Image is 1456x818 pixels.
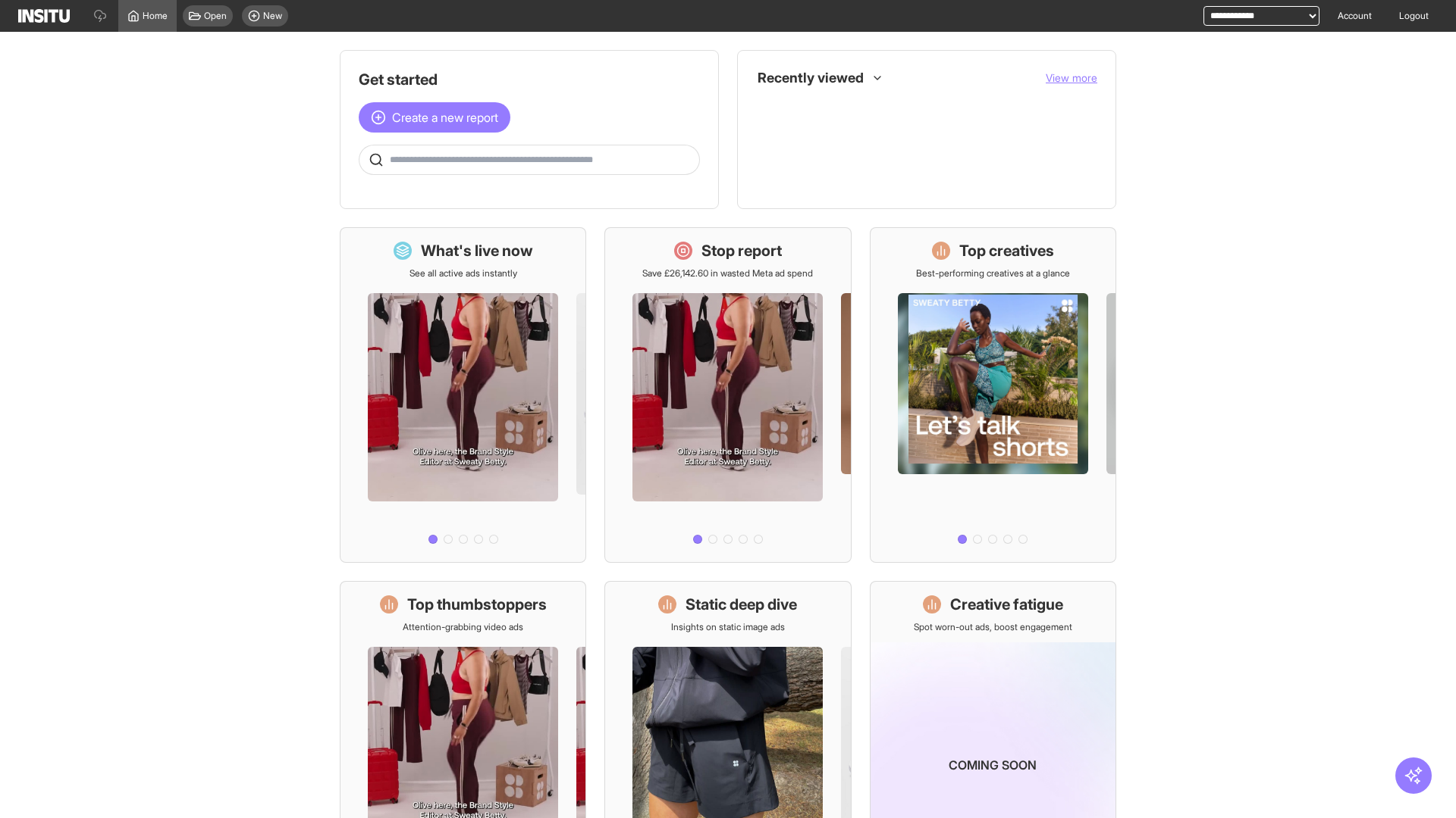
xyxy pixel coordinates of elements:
[204,10,227,22] span: Open
[701,240,782,261] h1: Stop report
[1046,70,1097,86] button: View more
[916,267,1070,279] p: Best-performing creatives at a glance
[604,227,851,563] a: Stop reportSave £26,142.60 in wasted Meta ad spend
[407,594,547,615] h1: Top thumbstoppers
[1046,71,1097,84] span: View more
[686,594,797,615] h1: Static deep dive
[359,102,510,133] button: Create a new report
[263,10,282,22] span: New
[403,621,523,633] p: Attention-grabbing video ads
[392,108,498,126] span: Create a new report
[671,621,785,633] p: Insights on static image ads
[421,240,533,261] h1: What's live now
[959,240,1054,261] h1: Top creatives
[340,227,586,563] a: What's live nowSee all active ads instantly
[143,10,168,22] span: Home
[870,227,1116,563] a: Top creativesBest-performing creatives at a glance
[642,267,813,279] p: Save £26,142.60 in wasted Meta ad spend
[359,69,700,90] h1: Get started
[409,267,517,279] p: See all active ads instantly
[18,9,70,23] img: Logo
